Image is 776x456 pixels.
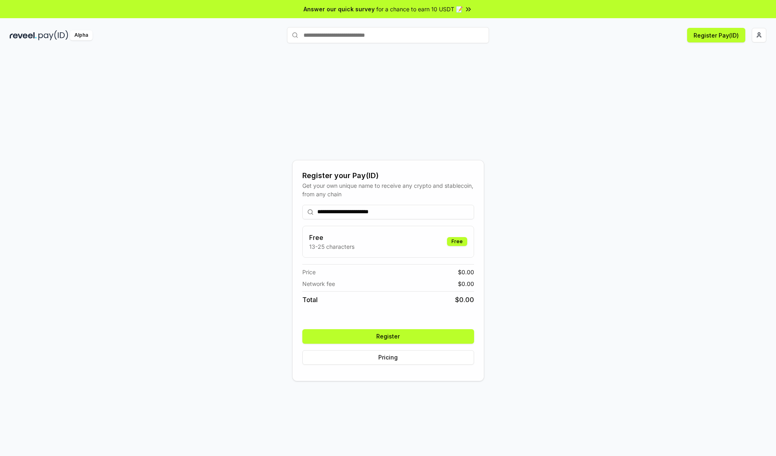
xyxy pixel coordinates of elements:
[458,279,474,288] span: $ 0.00
[70,30,93,40] div: Alpha
[302,295,318,305] span: Total
[38,30,68,40] img: pay_id
[302,279,335,288] span: Network fee
[455,295,474,305] span: $ 0.00
[302,181,474,198] div: Get your own unique name to receive any crypto and stablecoin, from any chain
[309,233,354,242] h3: Free
[376,5,463,13] span: for a chance to earn 10 USDT 📝
[304,5,375,13] span: Answer our quick survey
[302,268,316,276] span: Price
[309,242,354,251] p: 13-25 characters
[10,30,37,40] img: reveel_dark
[302,350,474,365] button: Pricing
[447,237,467,246] div: Free
[302,329,474,344] button: Register
[458,268,474,276] span: $ 0.00
[302,170,474,181] div: Register your Pay(ID)
[687,28,745,42] button: Register Pay(ID)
